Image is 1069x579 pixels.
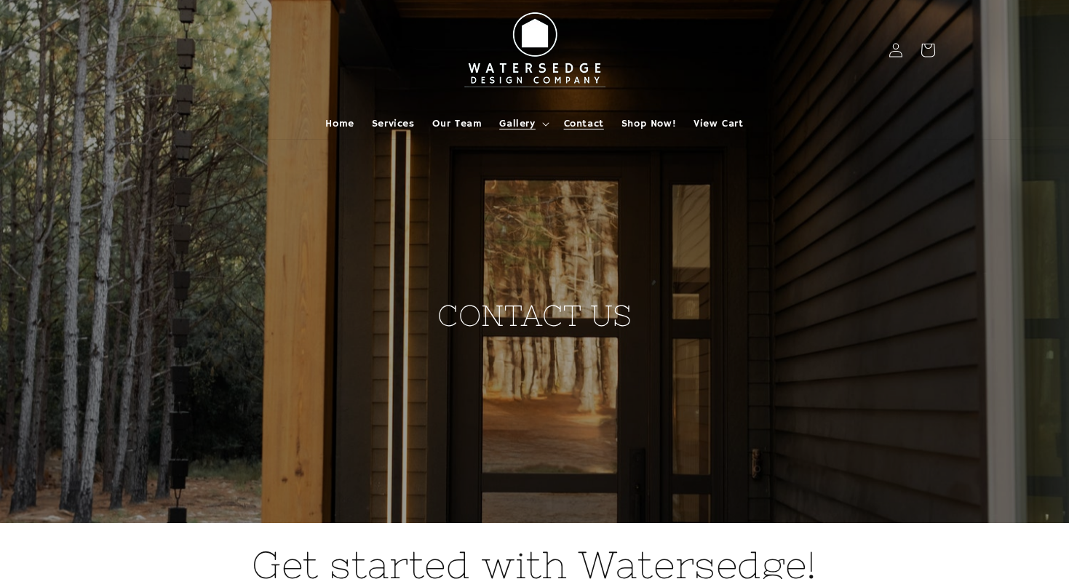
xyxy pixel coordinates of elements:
span: Shop Now! [621,117,676,130]
span: Our Team [432,117,482,130]
a: Shop Now! [613,108,685,139]
summary: Gallery [490,108,555,139]
a: Services [363,108,424,139]
span: Gallery [499,117,535,130]
span: Home [325,117,354,130]
a: Home [317,108,362,139]
span: Contact [564,117,604,130]
a: View Cart [685,108,752,139]
span: Services [372,117,415,130]
h2: CONTACT US [397,188,673,335]
a: Our Team [424,108,491,139]
a: Contact [555,108,613,139]
span: View Cart [694,117,743,130]
img: Watersedge Design Co [455,5,615,95]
